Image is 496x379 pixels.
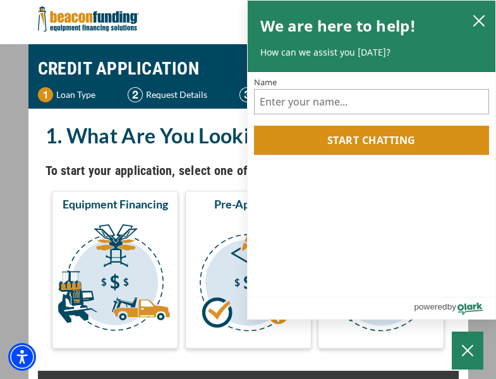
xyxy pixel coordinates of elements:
[254,126,490,155] button: Start chatting
[452,332,483,370] button: Close Chatbox
[38,51,459,87] h1: CREDIT APPLICATION
[56,87,95,102] p: Loan Type
[260,46,483,59] p: How can we assist you [DATE]?
[469,11,489,29] button: close chatbox
[447,299,456,315] span: by
[128,87,143,102] img: Step 2
[45,160,451,181] h4: To start your application, select one of the three options below.
[38,87,53,102] img: Step 1
[414,298,495,319] a: Powered by Olark
[214,196,282,212] span: Pre-Approval
[414,299,447,315] span: powered
[185,191,312,349] button: Pre-Approval
[63,196,168,212] span: Equipment Financing
[260,13,416,39] h2: We are here to help!
[52,191,178,349] button: Equipment Financing
[254,78,490,87] label: Name
[254,89,490,114] input: Name
[45,121,451,150] h2: 1. What Are You Looking For?
[146,87,207,102] p: Request Details
[188,217,309,343] img: Pre-Approval
[8,343,36,371] div: Accessibility Menu
[239,87,255,102] img: Step 3
[54,217,176,343] img: Equipment Financing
